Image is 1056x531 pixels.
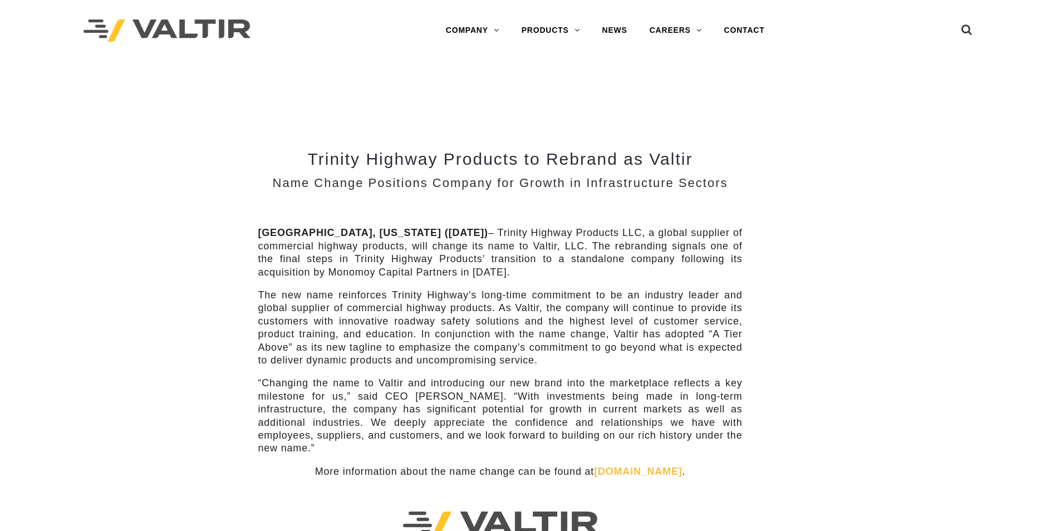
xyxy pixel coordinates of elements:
[638,19,713,42] a: CAREERS
[258,465,743,478] p: More information about the name change can be found at .
[713,19,776,42] a: CONTACT
[435,19,510,42] a: COMPANY
[258,289,743,367] p: The new name reinforces Trinity Highway’s long-time commitment to be an industry leader and globa...
[258,227,743,279] p: – Trinity Highway Products LLC, a global supplier of commercial highway products, will change its...
[591,19,638,42] a: NEWS
[594,466,682,477] a: [DOMAIN_NAME]
[258,176,743,190] h3: Name Change Positions Company for Growth in Infrastructure Sectors
[84,19,251,42] img: Valtir
[258,377,743,455] p: “Changing the name to Valtir and introducing our new brand into the marketplace reflects a key mi...
[510,19,591,42] a: PRODUCTS
[258,227,488,238] strong: [GEOGRAPHIC_DATA], [US_STATE] ([DATE])
[258,150,743,168] h2: Trinity Highway Products to Rebrand as Valtir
